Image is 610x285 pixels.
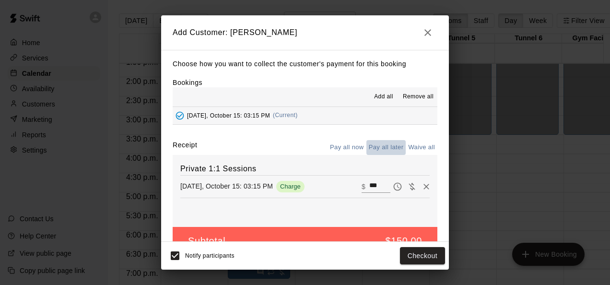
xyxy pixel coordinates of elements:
p: $ [362,182,365,191]
button: Add all [368,89,399,105]
h5: Subtotal [188,235,225,248]
button: Remove [419,179,434,194]
span: Add all [374,92,393,102]
span: Remove all [403,92,434,102]
button: Added - Collect Payment [173,108,187,123]
span: (Current) [273,112,298,119]
button: Checkout [400,247,445,265]
span: Charge [276,183,305,190]
label: Receipt [173,140,197,155]
span: Waive payment [405,182,419,190]
h6: Private 1:1 Sessions [180,163,430,175]
span: [DATE], October 15: 03:15 PM [187,112,270,119]
label: Bookings [173,79,202,86]
h5: $150.00 [386,235,422,248]
h2: Add Customer: [PERSON_NAME] [161,15,449,50]
button: Pay all now [328,140,366,155]
span: Pay later [390,182,405,190]
button: Added - Collect Payment[DATE], October 15: 03:15 PM(Current) [173,107,437,125]
span: Notify participants [185,252,235,259]
p: Choose how you want to collect the customer's payment for this booking [173,58,437,70]
button: Waive all [406,140,437,155]
button: Pay all later [366,140,406,155]
p: [DATE], October 15: 03:15 PM [180,181,273,191]
button: Remove all [399,89,437,105]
